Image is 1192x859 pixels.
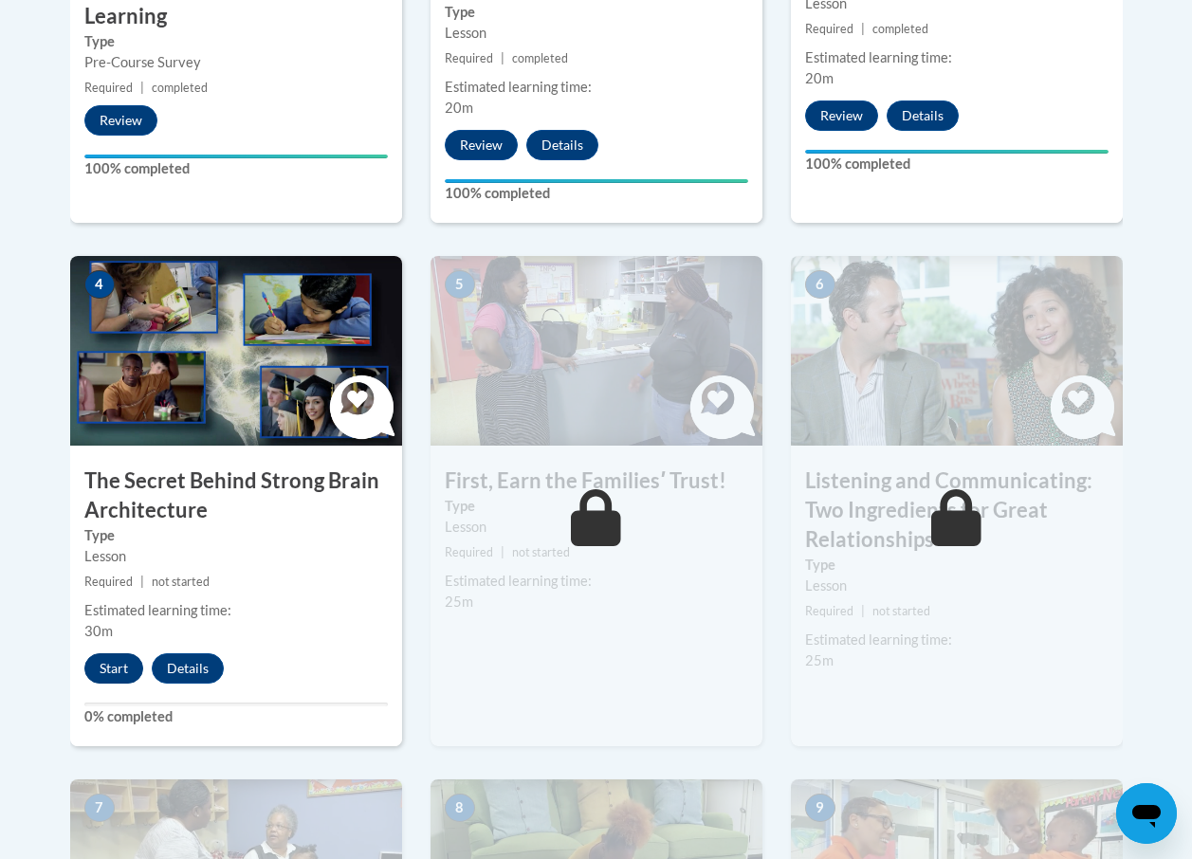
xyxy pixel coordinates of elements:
span: Required [84,81,133,95]
div: Your progress [805,150,1109,154]
span: completed [872,22,928,36]
div: Your progress [445,179,748,183]
button: Review [805,101,878,131]
div: Estimated learning time: [445,77,748,98]
span: completed [512,51,568,65]
span: 20m [445,100,473,116]
label: 100% completed [805,154,1109,174]
button: Details [152,653,224,684]
img: Course Image [791,256,1123,446]
span: 8 [445,794,475,822]
span: Required [445,545,493,559]
span: 25m [805,652,834,668]
label: Type [805,555,1109,576]
span: Required [805,22,853,36]
span: | [861,22,865,36]
button: Review [84,105,157,136]
iframe: Button to launch messaging window [1116,783,1177,844]
div: Lesson [445,517,748,538]
div: Pre-Course Survey [84,52,388,73]
div: Estimated learning time: [805,47,1109,68]
span: 7 [84,794,115,822]
span: not started [512,545,570,559]
label: 100% completed [445,183,748,204]
label: Type [445,2,748,23]
button: Details [887,101,959,131]
span: 25m [445,594,473,610]
span: 5 [445,270,475,299]
span: not started [152,575,210,589]
label: Type [445,496,748,517]
span: | [140,575,144,589]
span: | [140,81,144,95]
div: Estimated learning time: [805,630,1109,650]
div: Lesson [445,23,748,44]
div: Estimated learning time: [445,571,748,592]
div: Your progress [84,155,388,158]
label: 100% completed [84,158,388,179]
span: 6 [805,270,835,299]
div: Estimated learning time: [84,600,388,621]
h3: First, Earn the Familiesʹ Trust! [431,466,762,496]
span: Required [805,604,853,618]
span: Required [84,575,133,589]
span: 30m [84,623,113,639]
img: Course Image [70,256,402,446]
button: Details [526,130,598,160]
span: | [861,604,865,618]
button: Review [445,130,518,160]
span: not started [872,604,930,618]
span: 4 [84,270,115,299]
span: 9 [805,794,835,822]
span: completed [152,81,208,95]
span: Required [445,51,493,65]
h3: Listening and Communicating: Two Ingredients for Great Relationships [791,466,1123,554]
button: Start [84,653,143,684]
h3: The Secret Behind Strong Brain Architecture [70,466,402,525]
div: Lesson [84,546,388,567]
span: 20m [805,70,834,86]
img: Course Image [431,256,762,446]
label: Type [84,525,388,546]
label: 0% completed [84,706,388,727]
label: Type [84,31,388,52]
span: | [501,51,504,65]
div: Lesson [805,576,1109,596]
span: | [501,545,504,559]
